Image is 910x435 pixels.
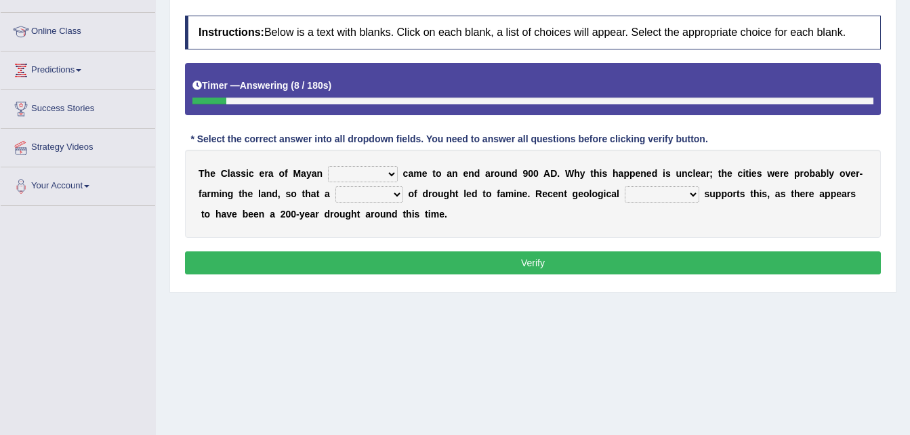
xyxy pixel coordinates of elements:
b: e [542,188,547,199]
b: i [749,168,751,179]
b: c [547,188,553,199]
b: e [248,209,253,220]
b: f [285,168,288,179]
b: e [553,188,558,199]
b: c [688,168,693,179]
b: c [738,168,743,179]
b: e [636,168,641,179]
b: a [619,168,624,179]
b: e [809,188,814,199]
b: s [665,168,671,179]
b: t [432,168,436,179]
b: r [207,188,210,199]
b: e [439,209,444,220]
b: b [243,209,249,220]
b: s [740,188,745,199]
h5: Timer — [192,81,331,91]
b: n [558,188,564,199]
b: h [351,209,357,220]
b: . [527,188,530,199]
b: 8 / 180s [294,80,329,91]
b: e [260,168,265,179]
b: 0 [286,209,291,220]
b: d [392,209,398,220]
b: r [491,168,494,179]
b: c [249,168,254,179]
b: 2 [281,209,286,220]
b: h [721,168,727,179]
b: s [762,188,767,199]
b: u [438,188,444,199]
b: a [261,188,266,199]
b: a [325,188,330,199]
b: c [403,168,409,179]
b: l [826,168,829,179]
b: u [500,168,506,179]
b: a [301,168,306,179]
b: s [757,168,762,179]
b: p [623,168,629,179]
b: r [706,168,709,179]
b: - [296,209,299,220]
b: t [482,188,486,199]
b: a [701,168,706,179]
b: r [780,168,783,179]
b: s [415,209,420,220]
b: p [831,188,837,199]
b: h [594,168,600,179]
b: o [804,168,810,179]
b: A [543,168,550,179]
b: , [278,188,281,199]
b: a [312,168,317,179]
b: h [205,168,211,179]
b: C [221,168,228,179]
b: t [402,209,406,220]
b: i [663,168,665,179]
b: r [847,188,850,199]
b: a [485,168,491,179]
b: m [211,188,219,199]
a: Success Stories [1,90,155,124]
b: l [692,168,695,179]
b: t [745,168,749,179]
b: n [640,168,646,179]
b: y [299,209,305,220]
b: t [791,188,794,199]
b: r [264,168,268,179]
b: , [767,188,770,199]
b: g [598,188,604,199]
b: . [444,209,447,220]
b: s [285,188,291,199]
b: d [272,188,278,199]
b: u [339,209,346,220]
b: m [505,188,514,199]
b: n [468,168,474,179]
b: p [629,168,636,179]
b: i [428,209,431,220]
b: a [408,168,413,179]
b: n [259,209,265,220]
b: h [794,188,800,199]
b: o [408,188,414,199]
b: e [463,168,468,179]
b: l [617,188,619,199]
b: u [676,168,682,179]
b: e [466,188,472,199]
b: v [226,209,232,220]
b: n [266,188,272,199]
b: f [497,188,500,199]
a: Online Class [1,13,155,47]
b: n [386,209,392,220]
b: e [751,168,757,179]
b: i [604,188,606,199]
b: o [494,168,500,179]
b: o [432,188,438,199]
b: f [199,188,202,199]
b: a [310,209,315,220]
b: h [406,209,412,220]
b: e [783,168,789,179]
b: t [737,188,740,199]
b: 0 [291,209,296,220]
b: w [767,168,774,179]
b: h [242,188,248,199]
